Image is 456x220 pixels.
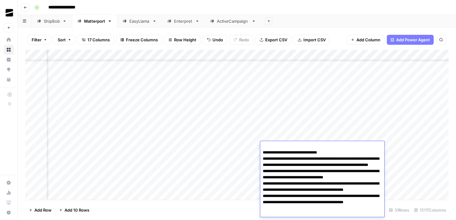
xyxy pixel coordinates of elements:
span: Filter [32,37,42,43]
span: Add Row [34,207,51,213]
div: EasyLlama [129,18,150,24]
button: Import CSV [294,35,330,45]
span: Undo [212,37,223,43]
div: 17/17 Columns [412,205,449,215]
a: ShipBob [32,15,72,27]
img: OGM Logo [4,7,15,18]
button: Row Height [164,35,200,45]
button: Freeze Columns [116,35,162,45]
div: 31 Rows [387,205,412,215]
span: Redo [239,37,249,43]
div: ShipBob [44,18,60,24]
span: Add Column [356,37,380,43]
a: Opportunities [4,65,14,75]
div: Matterport [84,18,105,24]
button: Add Power Agent [387,35,434,45]
a: Usage [4,188,14,198]
span: Add Power Agent [396,37,430,43]
button: 17 Columns [78,35,114,45]
button: Add Row [25,205,55,215]
a: Learning Hub [4,198,14,208]
button: Undo [203,35,227,45]
span: Export CSV [265,37,287,43]
button: Filter [28,35,51,45]
div: ActiveCampaign [217,18,249,24]
button: Help + Support [4,208,14,218]
a: Home [4,35,14,45]
button: Redo [230,35,253,45]
a: Settings [4,178,14,188]
div: Enterpret [174,18,193,24]
a: Your Data [4,75,14,85]
span: Freeze Columns [126,37,158,43]
a: EasyLlama [117,15,162,27]
span: 17 Columns [87,37,110,43]
a: Insights [4,55,14,65]
a: Browse [4,45,14,55]
span: Add 10 Rows [65,207,89,213]
a: ActiveCampaign [205,15,261,27]
button: Export CSV [256,35,291,45]
button: Add 10 Rows [55,205,93,215]
button: Sort [54,35,75,45]
button: Add Column [347,35,384,45]
span: Sort [58,37,66,43]
span: Row Height [174,37,196,43]
span: Import CSV [303,37,326,43]
button: Workspace: OGM [4,5,14,21]
a: Matterport [72,15,117,27]
a: Enterpret [162,15,205,27]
